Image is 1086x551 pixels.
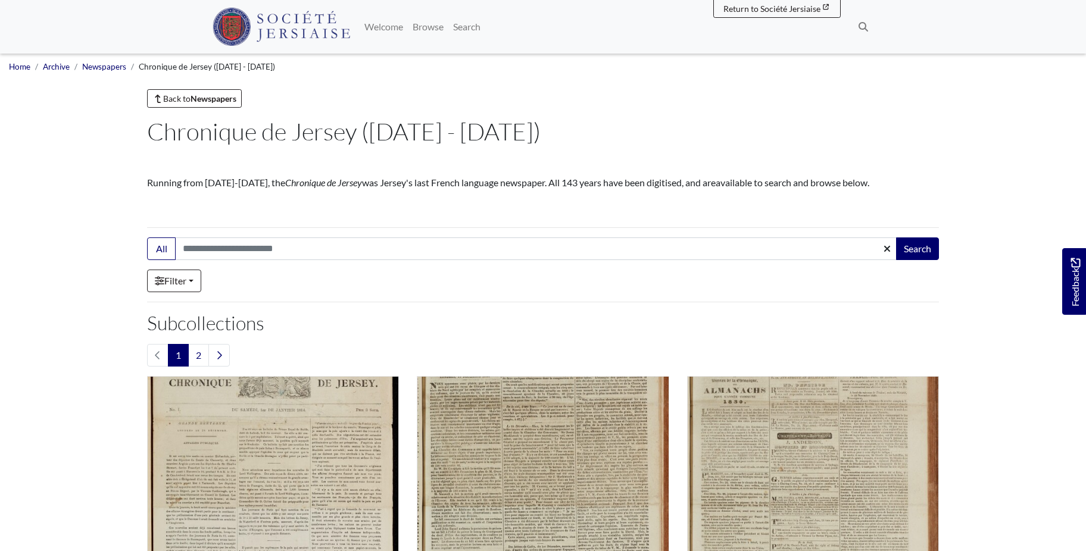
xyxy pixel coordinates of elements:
[360,15,408,39] a: Welcome
[191,93,236,104] strong: Newspapers
[147,117,939,146] h1: Chronique de Jersey ([DATE] - [DATE])
[1062,248,1086,315] a: Would you like to provide feedback?
[1068,258,1082,306] span: Feedback
[147,237,176,260] button: All
[896,237,939,260] button: Search
[168,344,189,367] span: Goto page 1
[208,344,230,367] a: Next page
[213,8,350,46] img: Société Jersiaise
[723,4,820,14] span: Return to Société Jersiaise
[9,62,30,71] a: Home
[175,237,897,260] input: Search this collection...
[147,89,242,108] a: Back toNewspapers
[147,176,939,190] p: Running from [DATE]-[DATE], the was Jersey's last French language newspaper. All 143 years have b...
[43,62,70,71] a: Archive
[285,177,362,188] em: Chronique de Jersey
[139,62,275,71] span: Chronique de Jersey ([DATE] - [DATE])
[147,344,168,367] li: Previous page
[448,15,485,39] a: Search
[188,344,209,367] a: Goto page 2
[147,312,939,334] h2: Subcollections
[147,344,939,367] nav: pagination
[82,62,126,71] a: Newspapers
[147,270,201,292] a: Filter
[213,5,350,49] a: Société Jersiaise logo
[408,15,448,39] a: Browse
